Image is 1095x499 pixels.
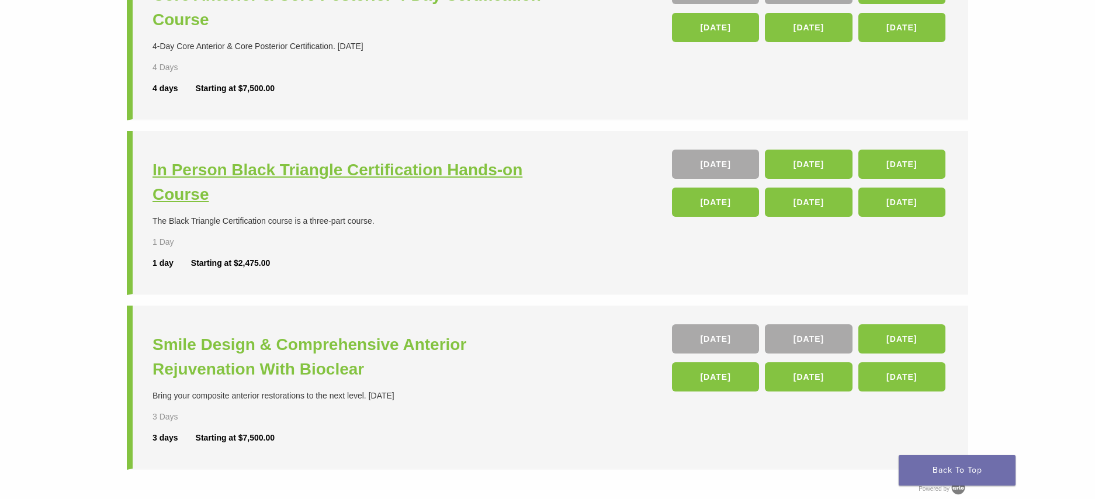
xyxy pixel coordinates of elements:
a: [DATE] [765,150,852,179]
a: [DATE] [765,188,852,217]
div: 4 Days [153,61,212,74]
a: [DATE] [672,362,759,391]
div: Starting at $2,475.00 [191,257,270,269]
a: [DATE] [672,13,759,42]
a: [DATE] [765,13,852,42]
a: [DATE] [858,324,945,354]
div: 3 days [153,432,196,444]
div: 1 Day [153,236,212,248]
a: [DATE] [858,13,945,42]
a: [DATE] [672,188,759,217]
a: [DATE] [672,324,759,354]
a: [DATE] [858,188,945,217]
div: Starting at $7,500.00 [196,432,275,444]
div: Starting at $7,500.00 [196,82,275,95]
a: [DATE] [858,362,945,391]
img: Arlo training & Event Software [950,479,967,497]
a: Smile Design & Comprehensive Anterior Rejuvenation With Bioclear [153,332,550,382]
a: Back To Top [899,455,1016,486]
a: [DATE] [765,362,852,391]
a: [DATE] [672,150,759,179]
a: [DATE] [858,150,945,179]
div: 4 days [153,82,196,95]
div: 1 day [153,257,191,269]
a: Powered by [919,486,968,492]
div: The Black Triangle Certification course is a three-part course. [153,215,550,227]
div: Bring your composite anterior restorations to the next level. [DATE] [153,390,550,402]
div: , , , , , [672,150,948,223]
div: 4-Day Core Anterior & Core Posterior Certification. [DATE] [153,40,550,53]
div: 3 Days [153,411,212,423]
a: In Person Black Triangle Certification Hands-on Course [153,158,550,207]
a: [DATE] [765,324,852,354]
div: , , , , , [672,324,948,397]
